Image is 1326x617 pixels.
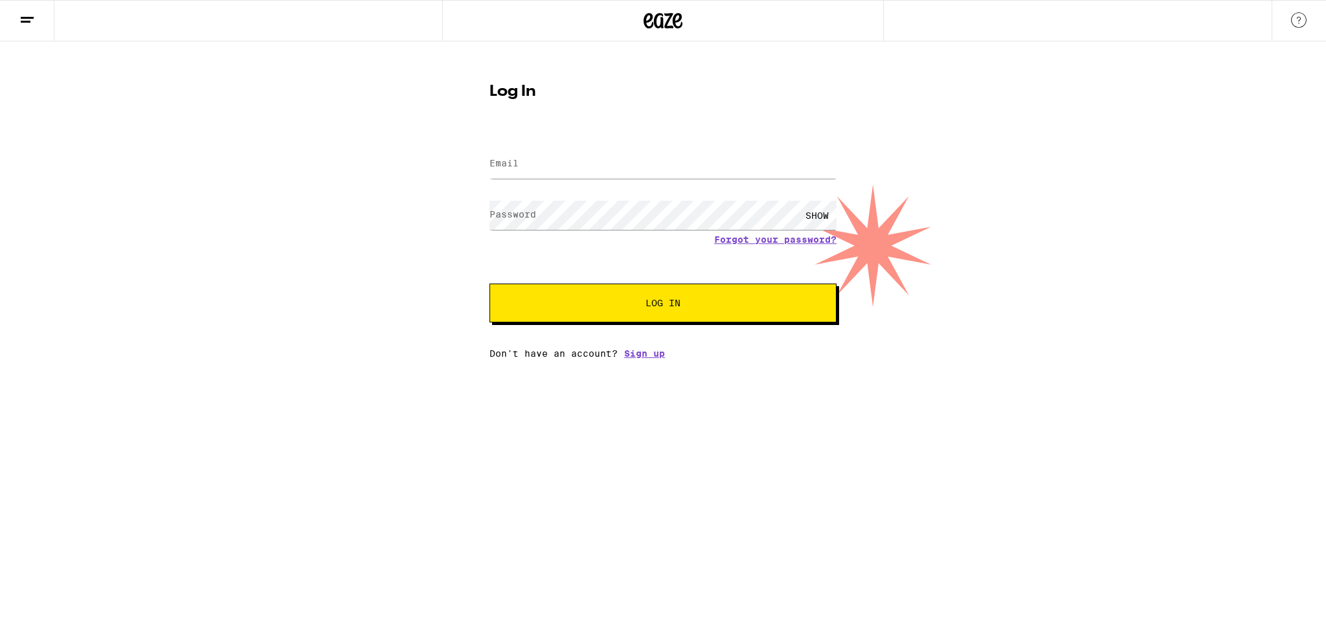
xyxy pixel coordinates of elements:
[798,201,837,230] div: SHOW
[489,284,837,322] button: Log In
[714,234,837,245] a: Forgot your password?
[489,84,837,100] h1: Log In
[624,348,665,359] a: Sign up
[489,158,519,168] label: Email
[489,209,536,219] label: Password
[489,348,837,359] div: Don't have an account?
[646,298,680,308] span: Log In
[489,150,837,179] input: Email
